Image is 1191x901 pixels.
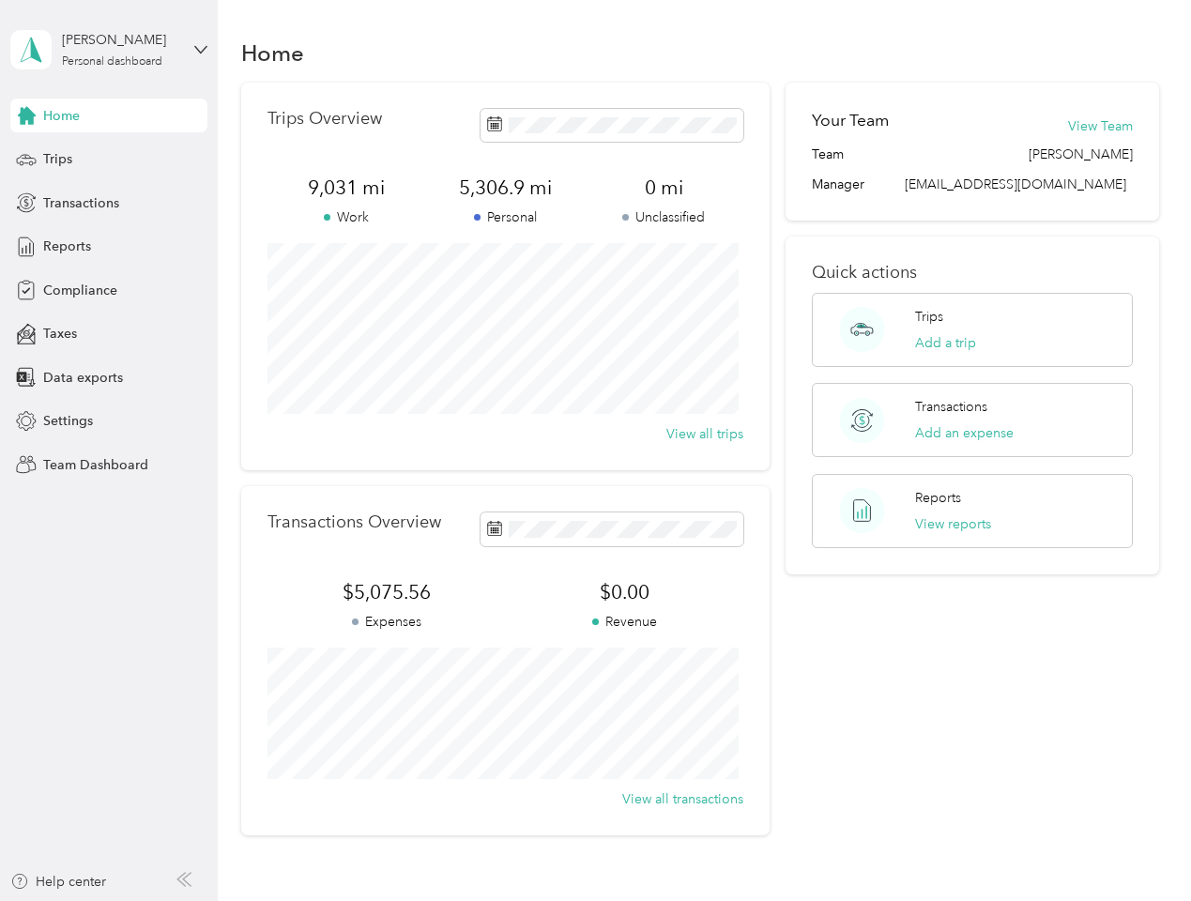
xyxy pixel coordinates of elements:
[426,175,585,201] span: 5,306.9 mi
[505,579,743,605] span: $0.00
[585,207,743,227] p: Unclassified
[267,207,426,227] p: Work
[267,175,426,201] span: 9,031 mi
[505,612,743,632] p: Revenue
[43,324,77,344] span: Taxes
[426,207,585,227] p: Personal
[43,106,80,126] span: Home
[585,175,743,201] span: 0 mi
[43,455,148,475] span: Team Dashboard
[915,514,991,534] button: View reports
[241,43,304,63] h1: Home
[43,193,119,213] span: Transactions
[905,176,1126,192] span: [EMAIL_ADDRESS][DOMAIN_NAME]
[915,333,976,353] button: Add a trip
[43,411,93,431] span: Settings
[812,145,844,164] span: Team
[10,872,106,892] button: Help center
[1068,116,1133,136] button: View Team
[43,368,123,388] span: Data exports
[812,263,1132,283] p: Quick actions
[915,488,961,508] p: Reports
[267,612,506,632] p: Expenses
[43,149,72,169] span: Trips
[622,789,743,809] button: View all transactions
[1029,145,1133,164] span: [PERSON_NAME]
[43,237,91,256] span: Reports
[915,307,943,327] p: Trips
[915,397,987,417] p: Transactions
[812,175,864,194] span: Manager
[666,424,743,444] button: View all trips
[915,423,1014,443] button: Add an expense
[62,56,162,68] div: Personal dashboard
[812,109,889,132] h2: Your Team
[267,109,382,129] p: Trips Overview
[267,579,506,605] span: $5,075.56
[43,281,117,300] span: Compliance
[267,512,441,532] p: Transactions Overview
[62,30,179,50] div: [PERSON_NAME]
